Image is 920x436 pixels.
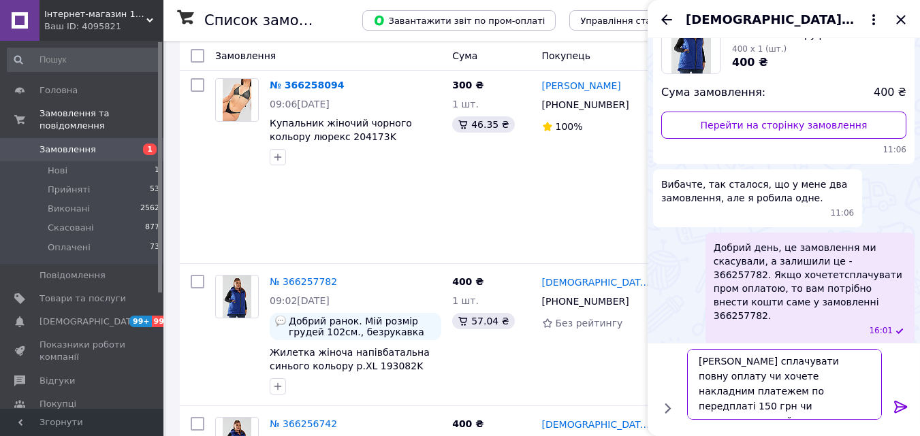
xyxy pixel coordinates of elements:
[569,10,695,31] button: Управління статусами
[452,50,477,61] span: Cума
[452,418,483,429] span: 400 ₴
[223,79,251,121] img: Фото товару
[542,275,650,289] a: [DEMOGRAPHIC_DATA][PERSON_NAME]
[48,241,91,254] span: Оплачені
[831,207,855,219] span: 11:06 12.10.2025
[140,203,159,215] span: 2562
[539,292,632,311] div: [PHONE_NUMBER]
[556,121,583,132] span: 100%
[452,116,514,133] div: 46.35 ₴
[39,316,140,328] span: [DEMOGRAPHIC_DATA]
[215,78,259,122] a: Фото товару
[215,275,259,318] a: Фото товару
[893,12,909,28] button: Закрити
[129,316,152,327] span: 99+
[270,295,330,306] span: 09:02[DATE]
[452,276,483,287] span: 400 ₴
[556,318,623,329] span: Без рейтингу
[48,203,90,215] span: Виконані
[152,316,174,327] span: 99+
[452,313,514,329] div: 57.04 ₴
[661,112,906,139] a: Перейти на сторінку замовлення
[39,107,163,132] span: Замовлення та повідомлення
[270,80,344,90] a: № 366258094
[542,418,650,431] a: [DEMOGRAPHIC_DATA][PERSON_NAME]
[869,325,893,337] span: 16:01 12.10.2025
[659,399,676,417] button: Показати кнопки
[732,44,787,54] span: 400 x 1 (шт.)
[686,11,882,29] button: [DEMOGRAPHIC_DATA][PERSON_NAME]
[215,50,276,61] span: Замовлення
[452,295,479,306] span: 1 шт.
[580,16,684,26] span: Управління статусами
[686,11,855,29] span: [DEMOGRAPHIC_DATA][PERSON_NAME]
[373,14,545,27] span: Завантажити звіт по пром-оплаті
[143,144,157,155] span: 1
[204,12,343,29] h1: Список замовлень
[661,85,765,101] span: Сума замовлення:
[48,165,67,177] span: Нові
[362,10,556,31] button: Завантажити звіт по пром-оплаті
[542,50,590,61] span: Покупець
[39,375,75,387] span: Відгуки
[7,48,161,72] input: Пошук
[542,79,621,93] a: [PERSON_NAME]
[155,165,159,177] span: 1
[270,418,337,429] a: № 366256742
[39,84,78,97] span: Головна
[145,222,159,234] span: 877
[732,56,768,69] span: 400 ₴
[270,276,337,287] a: № 366257782
[659,12,675,28] button: Назад
[539,95,632,114] div: [PHONE_NUMBER]
[270,347,430,371] a: Жилетка жіноча напівбатальна синього кольору р.XL 193082K
[270,118,412,142] a: Купальник жіночий чорного кольору люрекс 204173K
[671,15,710,73] img: 6641160593_w160_h160_zhiletka-zhinocha-napivbatalna.jpg
[39,144,96,156] span: Замовлення
[150,241,159,254] span: 73
[289,316,436,337] span: Добрий ранок. Мій розмір грудей 102см., безрукавка підійде на цей розмір.
[275,316,286,326] img: :speech_balloon:
[874,85,906,101] span: 400 ₴
[661,178,854,205] span: Вибачте, так сталося, що у мене два замовлення, але я робила одне.
[714,241,906,322] span: Добрий день, це замовлення ми скасували, а залишили це - 366257782. Якщо хочететсплачувати пром о...
[39,292,126,305] span: Товари та послуги
[270,99,330,110] span: 09:06[DATE]
[44,8,146,20] span: Інтернет-магазин 100500
[452,80,483,90] span: 300 ₴
[44,20,163,33] div: Ваш ID: 4095821
[48,184,90,196] span: Прийняті
[39,269,106,282] span: Повідомлення
[48,222,94,234] span: Скасовані
[39,339,126,363] span: Показники роботи компанії
[150,184,159,196] span: 53
[687,349,882,420] textarea: [PERSON_NAME] сплачувати повну оплату чи хочете накладним платежем по передплаті 150 грн чи поерн...
[661,144,906,156] span: 11:06 12.10.2025
[223,275,251,318] img: Фото товару
[452,99,479,110] span: 1 шт.
[39,398,76,410] span: Покупці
